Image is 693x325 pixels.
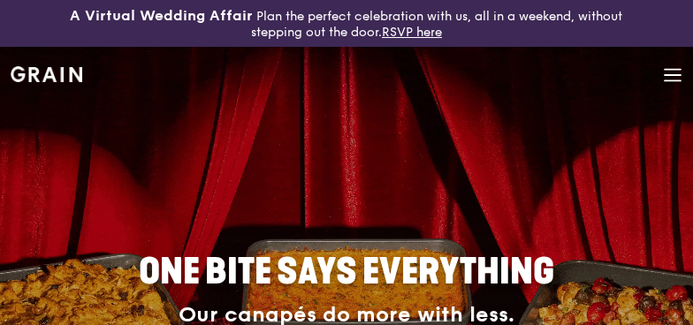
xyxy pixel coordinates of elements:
div: Plan the perfect celebration with us, all in a weekend, without stepping out the door. [57,7,635,40]
span: ONE BITE SAYS EVERYTHING [139,251,554,293]
img: Grain [11,66,82,82]
a: GrainGrain [11,46,82,99]
h3: A Virtual Wedding Affair [70,7,253,25]
a: RSVP here [382,25,442,40]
